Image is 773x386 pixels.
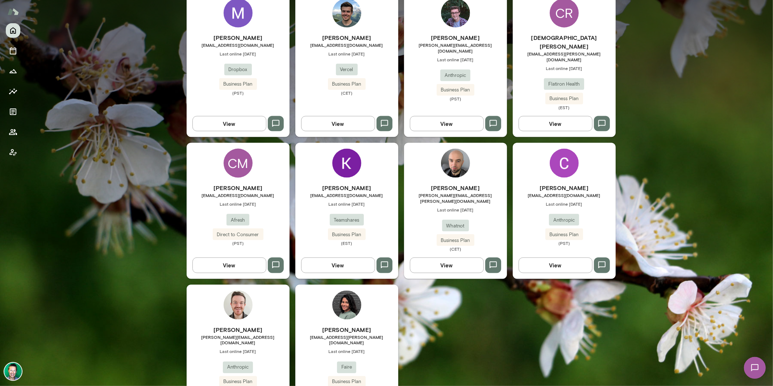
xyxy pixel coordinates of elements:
span: Business Plan [219,378,257,386]
h6: [PERSON_NAME] [295,325,398,334]
span: (EST) [295,240,398,246]
h6: [PERSON_NAME] [404,184,507,192]
span: Last online [DATE] [187,201,290,207]
span: Faire [337,364,356,371]
span: Whatnot [442,222,469,230]
span: Vercel [336,66,358,73]
span: Anthropic [223,364,253,371]
span: (PST) [187,90,290,96]
h6: [PERSON_NAME] [513,184,616,192]
span: Teamshares [330,217,364,224]
button: View [301,258,375,273]
span: Anthropic [440,72,470,79]
img: Collin Burns [550,149,579,178]
span: (EST) [513,104,616,110]
h6: [PERSON_NAME] [187,33,290,42]
span: Last online [DATE] [187,349,290,354]
button: View [410,258,484,273]
span: [PERSON_NAME][EMAIL_ADDRESS][PERSON_NAME][DOMAIN_NAME] [404,192,507,204]
span: [EMAIL_ADDRESS][DOMAIN_NAME] [187,42,290,48]
h6: [PERSON_NAME] [295,33,398,42]
span: Last online [DATE] [295,349,398,354]
span: [EMAIL_ADDRESS][PERSON_NAME][DOMAIN_NAME] [295,334,398,346]
span: Last online [DATE] [404,207,507,213]
img: Kristina Nazmutdinova [332,149,361,178]
span: [PERSON_NAME][EMAIL_ADDRESS][DOMAIN_NAME] [187,334,290,346]
span: (CET) [404,246,507,252]
span: Dropbox [224,66,252,73]
span: Direct to Consumer [213,231,263,238]
div: CM [224,149,253,178]
span: Last online [DATE] [187,51,290,57]
button: Documents [6,104,20,119]
span: Last online [DATE] [404,57,507,62]
button: View [301,116,375,131]
span: Business Plan [328,231,366,238]
img: Mento [7,5,19,19]
span: [EMAIL_ADDRESS][DOMAIN_NAME] [187,192,290,198]
span: (CET) [295,90,398,96]
span: Last online [DATE] [513,201,616,207]
span: (PST) [187,240,290,246]
img: Karol Gil [441,149,470,178]
button: View [192,116,266,131]
h6: [PERSON_NAME] [404,33,507,42]
span: Last online [DATE] [295,51,398,57]
span: Anthropic [549,217,579,224]
span: Business Plan [545,231,583,238]
span: Business Plan [328,81,366,88]
span: [PERSON_NAME][EMAIL_ADDRESS][DOMAIN_NAME] [404,42,507,54]
button: View [192,258,266,273]
span: [EMAIL_ADDRESS][DOMAIN_NAME] [295,42,398,48]
button: Members [6,125,20,139]
button: Home [6,23,20,38]
h6: [PERSON_NAME] [187,325,290,334]
span: (PST) [404,96,507,102]
button: Client app [6,145,20,160]
span: Flatiron Health [544,81,584,88]
button: Sessions [6,44,20,58]
button: View [519,258,593,273]
button: Insights [6,84,20,99]
span: Last online [DATE] [513,65,616,71]
h6: [PERSON_NAME] [295,184,398,192]
span: [EMAIL_ADDRESS][DOMAIN_NAME] [295,192,398,198]
span: (PST) [513,240,616,246]
span: Business Plan [328,378,366,386]
span: Business Plan [437,86,474,94]
span: [EMAIL_ADDRESS][DOMAIN_NAME] [513,192,616,198]
img: Andrew Munn [224,291,253,320]
span: Business Plan [545,95,583,102]
span: Business Plan [219,81,257,88]
span: Last online [DATE] [295,201,398,207]
h6: [PERSON_NAME] [187,184,290,192]
img: Divya Sudhakar [332,291,361,320]
button: View [410,116,484,131]
button: View [519,116,593,131]
span: Business Plan [437,237,474,244]
button: Growth Plan [6,64,20,78]
span: [EMAIL_ADDRESS][PERSON_NAME][DOMAIN_NAME] [513,51,616,62]
img: Brian Lawrence [4,363,22,380]
h6: [DEMOGRAPHIC_DATA][PERSON_NAME] [513,33,616,51]
span: Afresh [227,217,249,224]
